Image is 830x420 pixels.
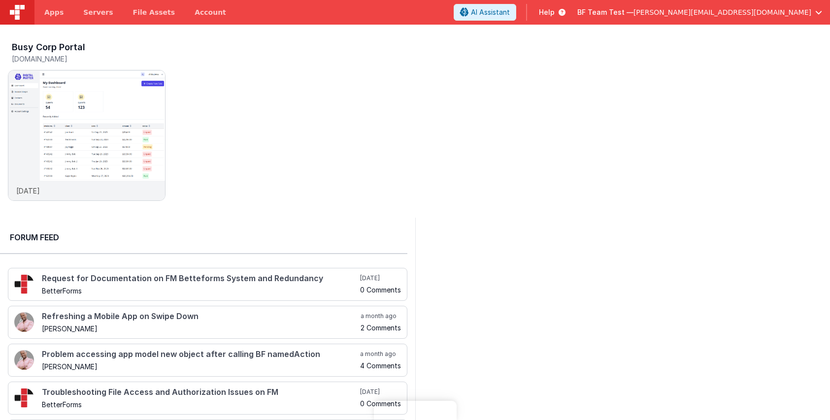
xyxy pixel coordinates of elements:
[360,286,401,293] h5: 0 Comments
[42,325,359,332] h5: [PERSON_NAME]
[83,7,113,17] span: Servers
[42,312,359,321] h4: Refreshing a Mobile App on Swipe Down
[360,362,401,369] h5: 4 Comments
[471,7,510,17] span: AI Assistant
[8,382,407,415] a: Troubleshooting File Access and Authorization Issues on FM BetterForms [DATE] 0 Comments
[14,312,34,332] img: 411_2.png
[360,400,401,407] h5: 0 Comments
[44,7,64,17] span: Apps
[361,324,401,331] h5: 2 Comments
[8,306,407,339] a: Refreshing a Mobile App on Swipe Down [PERSON_NAME] a month ago 2 Comments
[360,388,401,396] h5: [DATE]
[12,55,166,63] h5: [DOMAIN_NAME]
[577,7,633,17] span: BF Team Test —
[454,4,516,21] button: AI Assistant
[42,274,358,283] h4: Request for Documentation on FM Betteforms System and Redundancy
[360,350,401,358] h5: a month ago
[14,350,34,370] img: 411_2.png
[360,274,401,282] h5: [DATE]
[361,312,401,320] h5: a month ago
[12,42,85,52] h3: Busy Corp Portal
[42,401,358,408] h5: BetterForms
[42,363,358,370] h5: [PERSON_NAME]
[539,7,555,17] span: Help
[10,231,398,243] h2: Forum Feed
[133,7,175,17] span: File Assets
[8,344,407,377] a: Problem accessing app model new object after calling BF namedAction [PERSON_NAME] a month ago 4 C...
[577,7,822,17] button: BF Team Test — [PERSON_NAME][EMAIL_ADDRESS][DOMAIN_NAME]
[42,287,358,294] h5: BetterForms
[14,274,34,294] img: 295_2.png
[14,388,34,408] img: 295_2.png
[8,268,407,301] a: Request for Documentation on FM Betteforms System and Redundancy BetterForms [DATE] 0 Comments
[42,388,358,397] h4: Troubleshooting File Access and Authorization Issues on FM
[633,7,811,17] span: [PERSON_NAME][EMAIL_ADDRESS][DOMAIN_NAME]
[42,350,358,359] h4: Problem accessing app model new object after calling BF namedAction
